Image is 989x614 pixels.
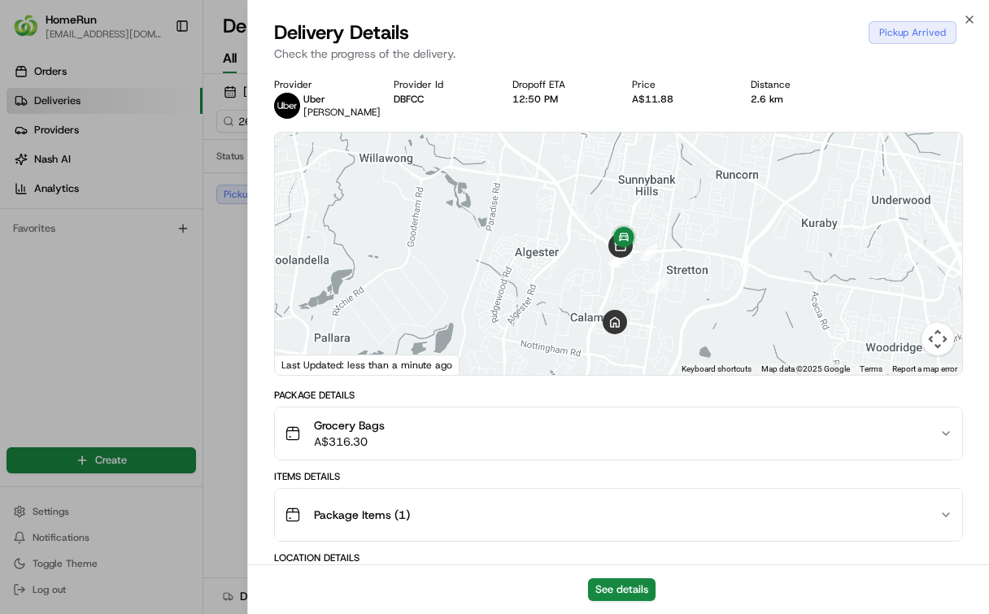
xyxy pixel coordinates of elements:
div: Location Details [274,551,963,564]
button: Map camera controls [921,323,954,355]
button: See details [588,578,656,601]
span: [PERSON_NAME] [303,106,381,119]
div: Provider Id [394,78,487,91]
div: Items Details [274,470,963,483]
div: Distance [751,78,844,91]
a: Terms [860,364,882,373]
div: 1 [648,276,666,294]
div: A$11.88 [632,93,725,106]
div: Dropoff ETA [512,78,606,91]
button: DBFCC [394,93,424,106]
span: Uber [303,93,325,106]
span: Package Items ( 1 ) [314,507,410,523]
div: Package Details [274,389,963,402]
div: Provider [274,78,368,91]
button: Keyboard shortcuts [682,364,752,375]
div: 2 [639,243,657,261]
div: 12:50 PM [512,93,606,106]
img: Google [279,354,333,375]
div: Price [632,78,725,91]
a: Open this area in Google Maps (opens a new window) [279,354,333,375]
img: uber-new-logo.jpeg [274,93,300,119]
span: Map data ©2025 Google [761,364,850,373]
span: Grocery Bags [314,417,385,433]
button: Grocery BagsA$316.30 [275,407,962,459]
a: Report a map error [892,364,957,373]
div: Last Updated: less than a minute ago [275,355,460,375]
button: Package Items (1) [275,489,962,541]
span: Delivery Details [274,20,409,46]
div: 2.6 km [751,93,844,106]
span: A$316.30 [314,433,385,450]
p: Check the progress of the delivery. [274,46,963,62]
